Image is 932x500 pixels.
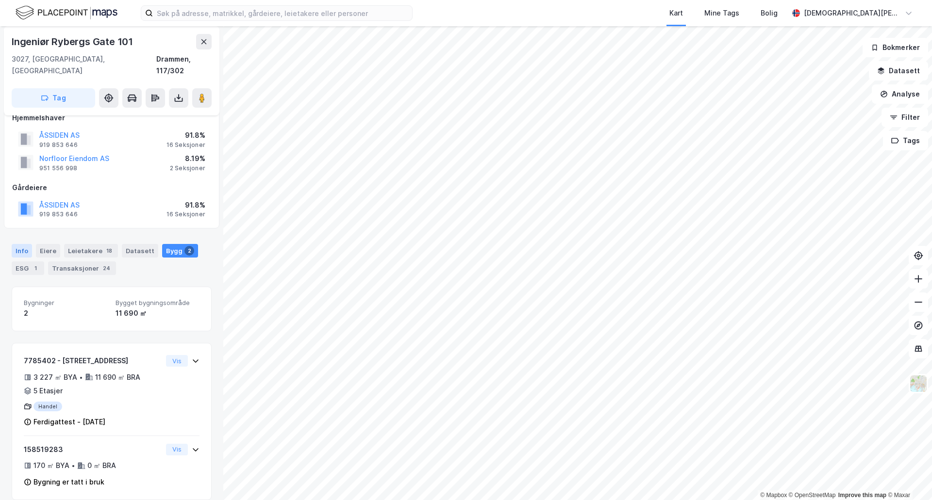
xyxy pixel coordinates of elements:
[166,129,205,141] div: 91.8%
[162,244,198,258] div: Bygg
[12,261,44,275] div: ESG
[838,492,886,499] a: Improve this map
[166,355,188,367] button: Vis
[24,307,108,319] div: 2
[12,182,211,194] div: Gårdeiere
[153,6,412,20] input: Søk på adresse, matrikkel, gårdeiere, leietakere eller personer
[87,460,116,471] div: 0 ㎡ BRA
[156,53,212,77] div: Drammen, 117/302
[761,7,778,19] div: Bolig
[12,34,135,49] div: Ingeniør Rybergs Gate 101
[36,244,60,258] div: Eiere
[24,355,162,367] div: 7785402 - [STREET_ADDRESS]
[48,261,116,275] div: Transaksjoner
[33,460,69,471] div: 170 ㎡ BYA
[33,385,63,397] div: 5 Etasjer
[79,373,83,381] div: •
[39,141,78,149] div: 919 853 646
[71,462,75,469] div: •
[170,153,205,164] div: 8.19%
[12,88,95,108] button: Tag
[24,444,162,455] div: 158519283
[166,141,205,149] div: 16 Seksjoner
[863,38,928,57] button: Bokmerker
[883,453,932,500] div: Kontrollprogram for chat
[64,244,118,258] div: Leietakere
[101,263,112,273] div: 24
[31,263,40,273] div: 1
[170,164,205,172] div: 2 Seksjoner
[95,371,140,383] div: 11 690 ㎡ BRA
[760,492,787,499] a: Mapbox
[883,453,932,500] iframe: Chat Widget
[12,53,156,77] div: 3027, [GEOGRAPHIC_DATA], [GEOGRAPHIC_DATA]
[39,210,78,218] div: 919 853 646
[116,307,200,319] div: 11 690 ㎡
[116,299,200,307] span: Bygget bygningsområde
[33,476,104,488] div: Bygning er tatt i bruk
[872,84,928,104] button: Analyse
[166,210,205,218] div: 16 Seksjoner
[104,246,114,256] div: 18
[909,374,928,393] img: Z
[669,7,683,19] div: Kart
[24,299,108,307] span: Bygninger
[16,4,117,21] img: logo.f888ab2527a4732fd821a326f86c7f29.svg
[166,444,188,455] button: Vis
[883,131,928,150] button: Tags
[33,371,77,383] div: 3 227 ㎡ BYA
[166,199,205,211] div: 91.8%
[184,246,194,256] div: 2
[882,108,928,127] button: Filter
[39,164,77,172] div: 951 556 998
[12,244,32,258] div: Info
[804,7,901,19] div: [DEMOGRAPHIC_DATA][PERSON_NAME]
[789,492,836,499] a: OpenStreetMap
[869,61,928,81] button: Datasett
[704,7,739,19] div: Mine Tags
[33,416,105,428] div: Ferdigattest - [DATE]
[122,244,158,258] div: Datasett
[12,112,211,124] div: Hjemmelshaver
